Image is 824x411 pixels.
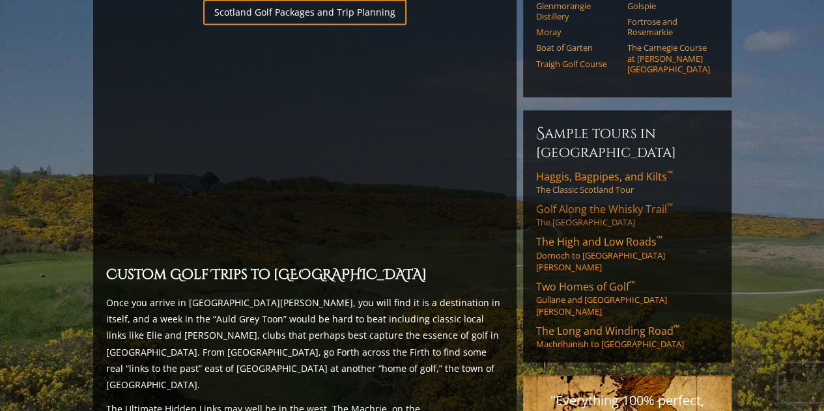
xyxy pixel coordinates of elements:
a: Moray [536,27,619,37]
span: The High and Low Roads [536,234,662,249]
sup: ™ [629,277,635,289]
p: Once you arrive in [GEOGRAPHIC_DATA][PERSON_NAME], you will find it is a destination in itself, a... [106,294,504,392]
sup: ™ [657,233,662,244]
sup: ™ [667,201,673,212]
a: Golspie [627,1,710,11]
iframe: Sir-Nick-favorite-Open-Rota-Venues [106,33,504,256]
span: Two Homes of Golf [536,279,635,293]
span: The Long and Winding Road [536,323,679,337]
a: Traigh Golf Course [536,59,619,69]
sup: ™ [667,168,673,179]
a: Fortrose and Rosemarkie [627,16,710,38]
h2: Custom Golf Trips to [GEOGRAPHIC_DATA] [106,264,504,286]
a: The Carnegie Course at [PERSON_NAME][GEOGRAPHIC_DATA] [627,42,710,74]
a: The Long and Winding Road™Machrihanish to [GEOGRAPHIC_DATA] [536,323,718,349]
sup: ™ [674,322,679,333]
span: Haggis, Bagpipes, and Kilts [536,169,673,184]
a: Boat of Garten [536,42,619,53]
a: Two Homes of Golf™Gullane and [GEOGRAPHIC_DATA][PERSON_NAME] [536,279,718,317]
span: Golf Along the Whisky Trail [536,202,673,216]
a: Haggis, Bagpipes, and Kilts™The Classic Scotland Tour [536,169,718,195]
a: Golf Along the Whisky Trail™The [GEOGRAPHIC_DATA] [536,202,718,228]
h6: Sample Tours in [GEOGRAPHIC_DATA] [536,123,718,162]
a: The High and Low Roads™Dornoch to [GEOGRAPHIC_DATA][PERSON_NAME] [536,234,718,272]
